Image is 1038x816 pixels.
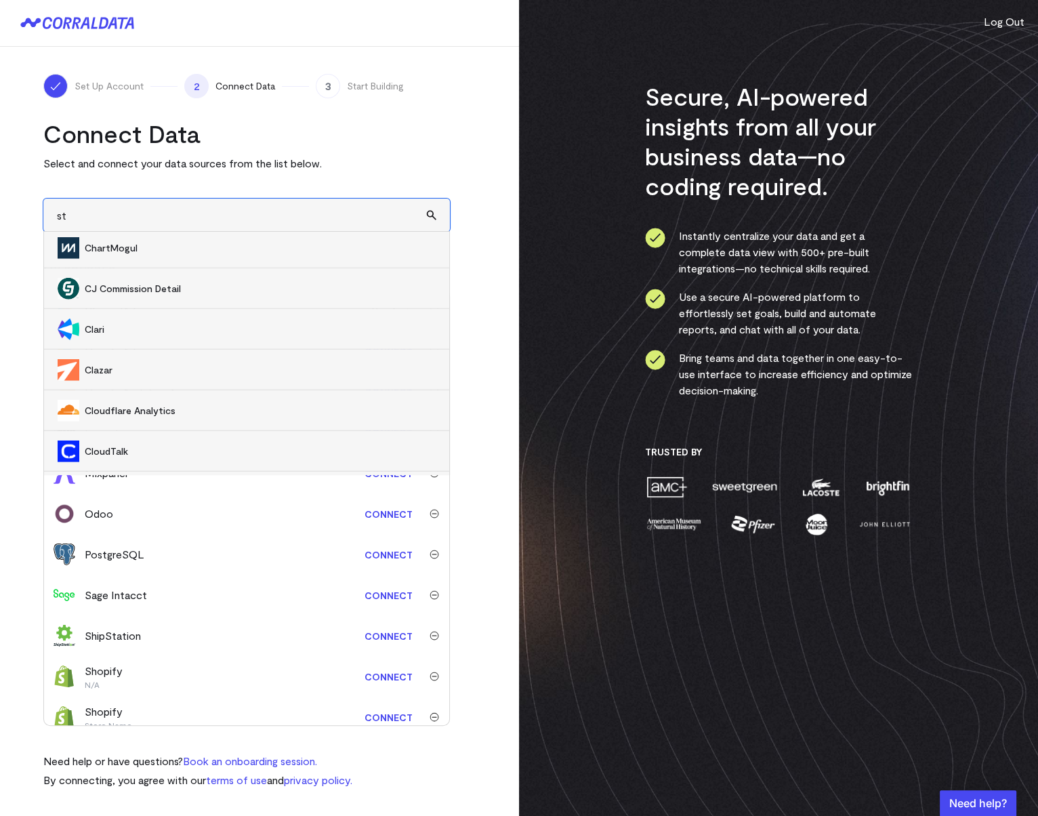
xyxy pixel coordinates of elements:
span: Clari [85,323,436,336]
img: amc-0b11a8f1.png [645,475,688,499]
p: Need help or have questions? [43,753,352,769]
img: Clazar [58,359,79,381]
p: Select and connect your data sources from the list below. [43,155,450,171]
img: Clari [58,319,79,340]
a: privacy policy. [284,773,352,786]
button: Log Out [984,14,1024,30]
img: trash-40e54a27.svg [430,712,439,722]
img: shipstation-0b490974.svg [54,625,75,647]
div: Shopify [85,703,132,731]
img: CloudTalk [58,441,79,462]
img: trash-40e54a27.svg [430,509,439,518]
span: CloudTalk [85,445,436,458]
img: CJ Commission Detail [58,278,79,300]
img: ico-check-circle-4b19435c.svg [645,289,665,309]
div: Shopify [85,663,123,690]
span: Clazar [85,363,436,377]
img: shopify-673fa4e3.svg [54,706,75,728]
span: Set Up Account [75,79,144,93]
h3: Trusted By [645,446,913,458]
a: Connect [358,664,419,689]
span: Start Building [347,79,404,93]
img: ico-check-circle-4b19435c.svg [645,228,665,248]
a: terms of use [206,773,267,786]
img: ChartMogul [58,237,79,259]
img: brightfin-a251e171.png [863,475,912,499]
a: Connect [358,583,419,608]
li: Bring teams and data together in one easy-to-use interface to increase efficiency and optimize de... [645,350,913,399]
img: john-elliott-25751c40.png [857,512,912,536]
img: Cloudflare Analytics [58,400,79,422]
img: pfizer-e137f5fc.png [730,512,776,536]
span: Connect Data [215,79,275,93]
img: trash-40e54a27.svg [430,590,439,600]
img: odoo-0549de51.svg [54,503,75,525]
img: trash-40e54a27.svg [430,550,439,559]
span: 2 [184,74,209,98]
a: Book an onboarding session. [183,754,317,767]
img: sweetgreen-1d1fb32c.png [711,475,778,499]
img: trash-40e54a27.svg [430,631,439,640]
h3: Secure, AI-powered insights from all your business data—no coding required. [645,81,913,201]
span: CJ Commission Detail [85,282,436,295]
li: Use a secure AI-powered platform to effortlessly set goals, build and automate reports, and chat ... [645,289,913,338]
span: 3 [316,74,340,98]
img: sage_intacct-9210f79a.svg [54,584,75,606]
input: Search and add other data sources [43,199,450,232]
img: moon-juice-c312e729.png [803,512,830,536]
a: Connect [358,542,419,567]
a: Connect [358,624,419,649]
a: Connect [358,502,419,527]
div: Odoo [85,506,113,522]
p: By connecting, you agree with our and [43,772,352,788]
a: Connect [358,705,419,730]
img: trash-40e54a27.svg [430,672,439,681]
img: shopify-673fa4e3.svg [54,666,75,687]
img: postgres-5a1a2aed.svg [54,544,75,565]
img: lacoste-7a6b0538.png [801,475,841,499]
p: N/A [85,679,123,690]
div: Sage Intacct [85,587,147,603]
span: Cloudflare Analytics [85,404,436,417]
p: Store Name [85,720,132,731]
li: Instantly centralize your data and get a complete data view with 500+ pre-built integrations—no t... [645,228,913,277]
img: ico-check-circle-4b19435c.svg [645,350,665,370]
h2: Connect Data [43,119,450,148]
div: ShipStation [85,628,141,644]
img: ico-check-white-5ff98cb1.svg [49,79,62,93]
div: PostgreSQL [85,546,144,563]
span: ChartMogul [85,241,436,255]
img: amnh-5afada46.png [645,512,703,536]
